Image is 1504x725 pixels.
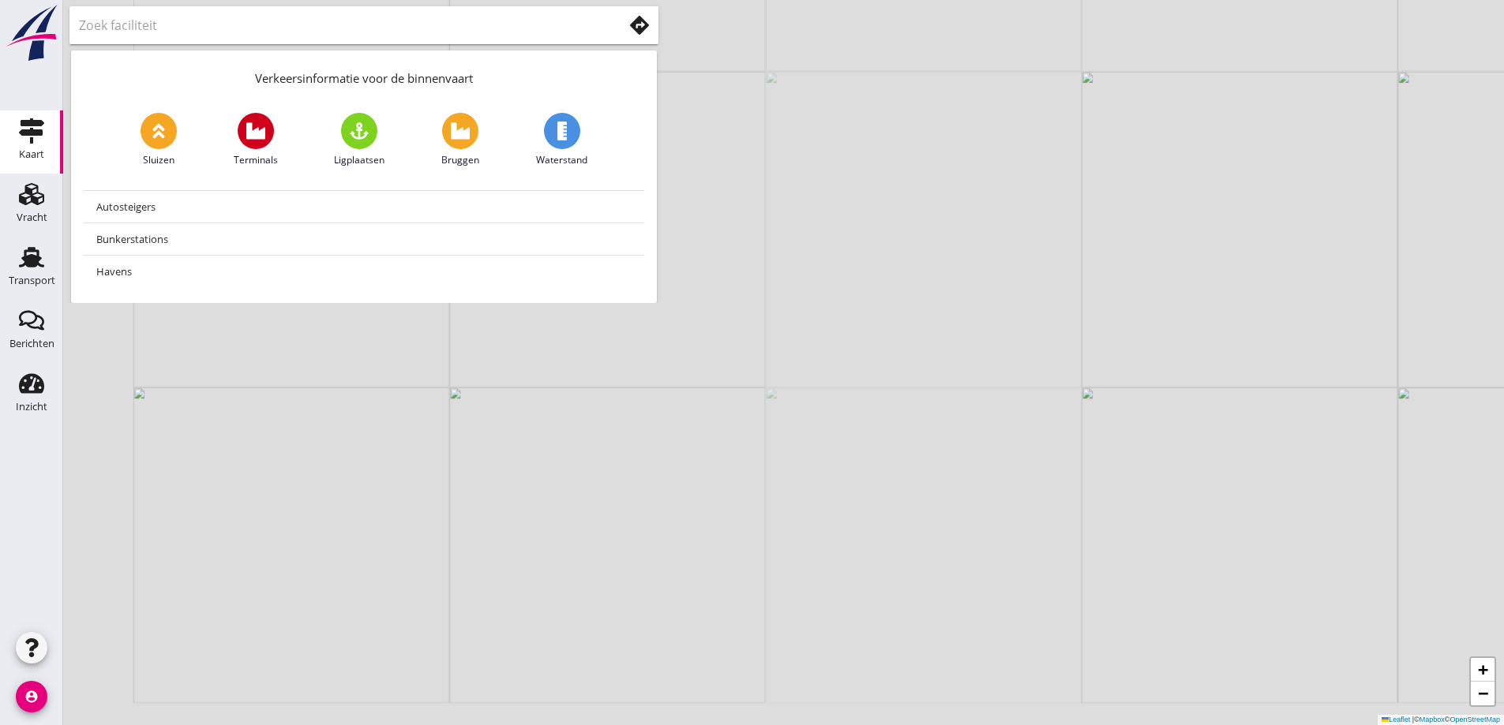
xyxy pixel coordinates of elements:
[1450,716,1500,723] a: OpenStreetMap
[1478,660,1488,679] span: +
[16,402,47,412] div: Inzicht
[234,113,278,167] a: Terminals
[1382,716,1410,723] a: Leaflet
[1471,658,1495,682] a: Zoom in
[3,4,60,62] img: logo-small.a267ee39.svg
[141,113,177,167] a: Sluizen
[1471,682,1495,705] a: Zoom out
[79,13,601,38] input: Zoek faciliteit
[96,230,632,249] div: Bunkerstations
[9,275,55,286] div: Transport
[19,149,44,159] div: Kaart
[234,153,278,167] span: Terminals
[536,113,587,167] a: Waterstand
[96,197,632,216] div: Autosteigers
[334,153,384,167] span: Ligplaatsen
[441,153,479,167] span: Bruggen
[536,153,587,167] span: Waterstand
[17,212,47,222] div: Vracht
[1420,716,1445,723] a: Mapbox
[143,153,174,167] span: Sluizen
[71,50,657,100] div: Verkeersinformatie voor de binnenvaart
[9,338,54,349] div: Berichten
[334,113,384,167] a: Ligplaatsen
[1478,683,1488,703] span: −
[1412,716,1414,723] span: |
[96,262,632,281] div: Havens
[16,681,47,712] i: account_circle
[441,113,479,167] a: Bruggen
[1378,715,1504,725] div: © ©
